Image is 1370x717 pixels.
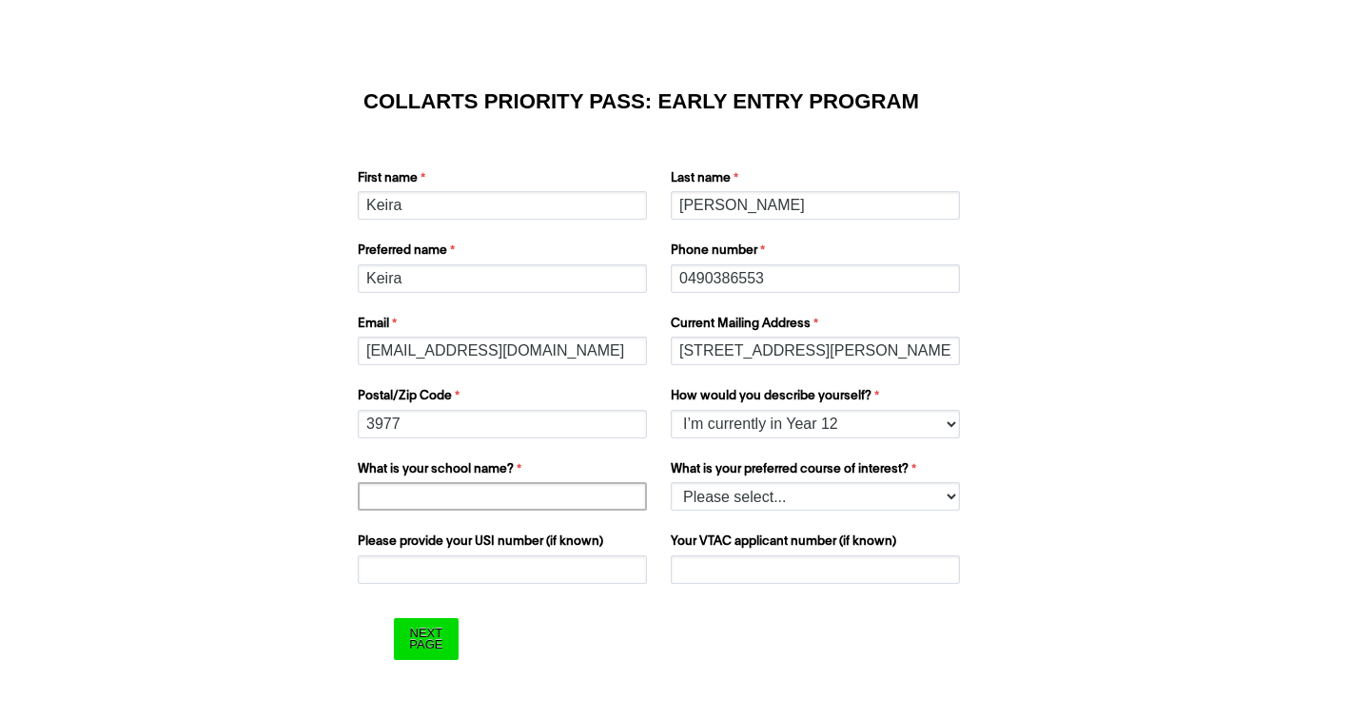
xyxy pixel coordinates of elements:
label: What is your school name? [358,460,652,483]
input: Postal/Zip Code [358,410,647,438]
input: First name [358,191,647,220]
input: Last name [671,191,960,220]
h1: COLLARTS PRIORITY PASS: EARLY ENTRY PROGRAM [363,92,1007,111]
label: Email [358,315,652,338]
select: What is your preferred course of interest? [671,482,960,511]
label: Phone number [671,242,965,264]
input: Preferred name [358,264,647,293]
select: How would you describe yourself? [671,410,960,438]
label: What is your preferred course of interest? [671,460,965,483]
label: Postal/Zip Code [358,387,652,410]
input: Phone number [671,264,960,293]
input: What is your school name? [358,482,647,511]
input: Please provide your USI number (if known) [358,555,647,584]
input: Email [358,337,647,365]
label: Please provide your USI number (if known) [358,533,652,555]
input: Next Page [394,618,458,659]
label: How would you describe yourself? [671,387,965,410]
label: Your VTAC applicant number (if known) [671,533,965,555]
label: Current Mailing Address [671,315,965,338]
input: Current Mailing Address [671,337,960,365]
input: Your VTAC applicant number (if known) [671,555,960,584]
label: Preferred name [358,242,652,264]
label: Last name [671,169,965,192]
label: First name [358,169,652,192]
